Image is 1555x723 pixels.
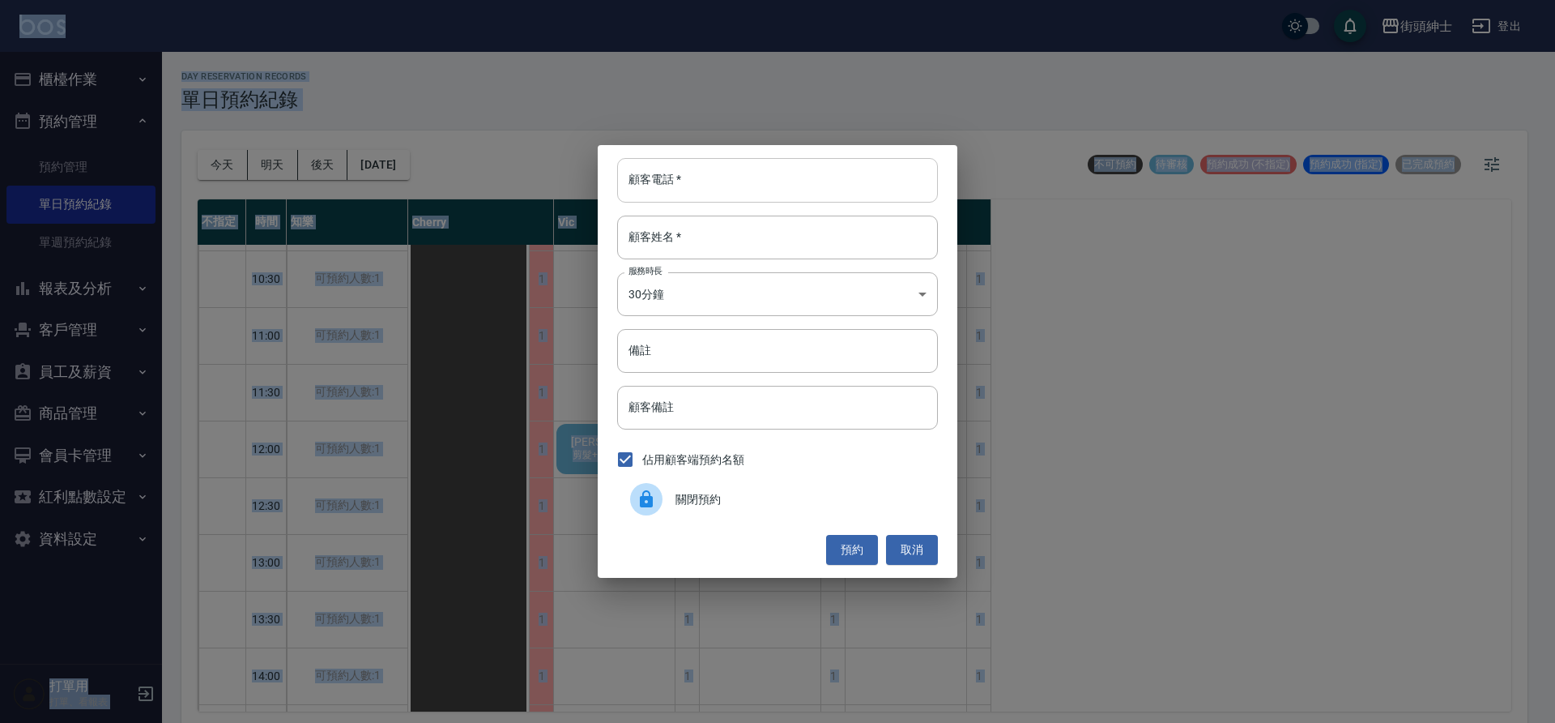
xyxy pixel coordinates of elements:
label: 服務時長 [628,265,662,277]
div: 關閉預約 [617,477,938,522]
button: 預約 [826,535,878,565]
span: 關閉預約 [675,491,925,508]
button: 取消 [886,535,938,565]
div: 30分鐘 [617,272,938,316]
span: 佔用顧客端預約名額 [642,451,744,468]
